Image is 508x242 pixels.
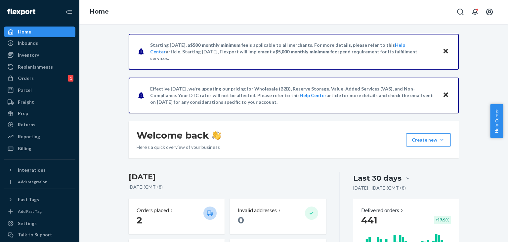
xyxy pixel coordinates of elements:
[18,220,37,227] div: Settings
[212,131,221,140] img: hand-wave emoji
[18,167,46,173] div: Integrations
[4,165,75,175] button: Integrations
[18,179,47,185] div: Add Integration
[129,172,326,182] h3: [DATE]
[454,5,467,19] button: Open Search Box
[18,133,40,140] div: Reporting
[18,110,28,117] div: Prep
[18,196,39,203] div: Fast Tags
[18,145,31,152] div: Billing
[68,75,73,82] div: 1
[238,207,277,214] p: Invalid addresses
[129,199,225,234] button: Orders placed 2
[4,62,75,72] a: Replenishments
[137,214,142,226] span: 2
[468,5,482,19] button: Open notifications
[361,214,377,226] span: 441
[4,108,75,119] a: Prep
[18,75,34,82] div: Orders
[18,121,35,128] div: Returns
[150,42,436,62] p: Starting [DATE], a is applicable to all merchants. For more details, please refer to this article...
[4,38,75,48] a: Inbounds
[18,40,38,46] div: Inbounds
[361,207,404,214] button: Delivered orders
[406,133,451,147] button: Create new
[18,29,31,35] div: Home
[230,199,326,234] button: Invalid addresses 0
[150,86,436,105] p: Effective [DATE], we're updating our pricing for Wholesale (B2B), Reserve Storage, Value-Added Se...
[190,42,248,48] span: $500 monthly minimum fee
[4,50,75,60] a: Inventory
[4,194,75,205] button: Fast Tags
[442,47,450,56] button: Close
[137,207,169,214] p: Orders placed
[490,104,503,138] button: Help Center
[18,64,53,70] div: Replenishments
[62,5,75,19] button: Close Navigation
[7,9,35,15] img: Flexport logo
[90,8,109,15] a: Home
[442,91,450,100] button: Close
[137,144,221,151] p: Here’s a quick overview of your business
[238,214,244,226] span: 0
[18,231,52,238] div: Talk to Support
[353,173,402,183] div: Last 30 days
[300,92,326,98] a: Help Center
[4,85,75,95] a: Parcel
[275,49,337,54] span: $5,000 monthly minimum fee
[4,131,75,142] a: Reporting
[137,129,221,141] h1: Welcome back
[85,2,114,22] ol: breadcrumbs
[18,87,32,93] div: Parcel
[4,73,75,84] a: Orders1
[4,143,75,154] a: Billing
[434,216,451,224] div: + 17.9 %
[4,119,75,130] a: Returns
[4,27,75,37] a: Home
[4,208,75,215] a: Add Fast Tag
[18,99,34,105] div: Freight
[129,184,326,190] p: [DATE] ( GMT+8 )
[18,52,39,58] div: Inventory
[4,229,75,240] a: Talk to Support
[4,178,75,186] a: Add Integration
[353,185,406,191] p: [DATE] - [DATE] ( GMT+8 )
[483,5,496,19] button: Open account menu
[4,97,75,107] a: Freight
[18,209,42,214] div: Add Fast Tag
[4,218,75,229] a: Settings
